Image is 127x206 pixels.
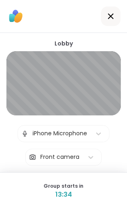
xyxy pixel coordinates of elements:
div: iPhone Microphone [33,129,87,138]
img: ShareWell Logo [7,7,25,26]
img: Camera [29,149,36,165]
span: Group starts in [44,182,83,190]
h1: Lobby [55,39,73,48]
div: Front camera [40,153,79,161]
img: Microphone [21,126,28,142]
span: 13:34 [44,190,83,199]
